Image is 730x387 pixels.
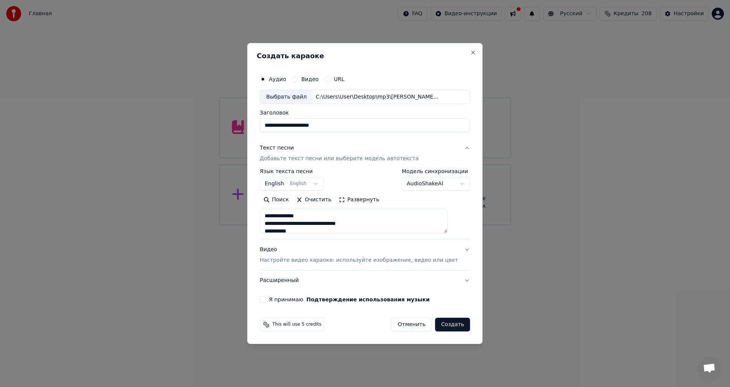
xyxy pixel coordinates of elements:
h2: Создать караоке [257,53,473,59]
div: Текст песниДобавьте текст песни или выберите модель автотекста [260,169,470,240]
span: This will use 5 credits [272,322,321,328]
button: Очистить [293,194,335,206]
button: Я принимаю [306,297,430,302]
button: ВидеоНастройте видео караоке: используйте изображение, видео или цвет [260,240,470,271]
label: Модель синхронизации [402,169,470,174]
button: Развернуть [335,194,383,206]
p: Добавьте текст песни или выберите модель автотекста [260,155,419,163]
div: Текст песни [260,145,294,152]
button: Поиск [260,194,292,206]
label: Я принимаю [269,297,430,302]
label: Аудио [269,76,286,82]
div: Выбрать файл [260,90,313,104]
label: Язык текста песни [260,169,324,174]
label: Видео [301,76,319,82]
label: URL [334,76,344,82]
button: Отменить [391,318,432,331]
button: Создать [435,318,470,331]
button: Текст песниДобавьте текст песни или выберите модель автотекста [260,139,470,169]
button: Расширенный [260,271,470,290]
div: C:\Users\User\Desktop\mp3\[PERSON_NAME] - Эрэнэ-кэтэһэ.mp3 [313,93,442,101]
p: Настройте видео караоке: используйте изображение, видео или цвет [260,256,458,264]
div: Видео [260,246,458,264]
label: Заголовок [260,110,470,116]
